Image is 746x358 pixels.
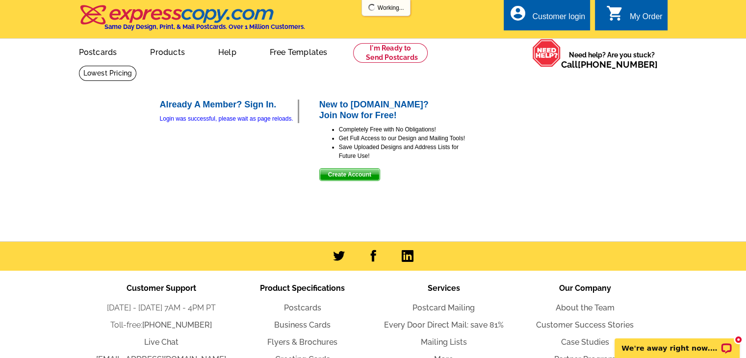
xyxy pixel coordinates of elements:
[421,337,467,347] a: Mailing Lists
[368,3,376,11] img: loading...
[561,50,663,70] span: Need help? Are you stuck?
[142,320,212,330] a: [PHONE_NUMBER]
[606,4,624,22] i: shopping_cart
[339,143,466,160] li: Save Uploaded Designs and Address Lists for Future Use!
[578,59,658,70] a: [PHONE_NUMBER]
[536,320,634,330] a: Customer Success Stories
[559,283,611,293] span: Our Company
[104,23,305,30] h4: Same Day Design, Print, & Mail Postcards. Over 1 Million Customers.
[412,303,475,312] a: Postcard Mailing
[134,40,201,63] a: Products
[509,11,585,23] a: account_circle Customer login
[556,303,615,312] a: About the Team
[532,39,561,67] img: help
[630,12,663,26] div: My Order
[144,337,179,347] a: Live Chat
[608,327,746,358] iframe: LiveChat chat widget
[320,169,380,180] span: Create Account
[339,125,466,134] li: Completely Free with No Obligations!
[606,11,663,23] a: shopping_cart My Order
[319,100,466,121] h2: New to [DOMAIN_NAME]? Join Now for Free!
[339,134,466,143] li: Get Full Access to our Design and Mailing Tools!
[532,12,585,26] div: Customer login
[561,337,609,347] a: Case Studies
[203,40,252,63] a: Help
[267,337,337,347] a: Flyers & Brochures
[509,4,526,22] i: account_circle
[91,319,232,331] li: Toll-free:
[274,320,331,330] a: Business Cards
[63,40,133,63] a: Postcards
[254,40,343,63] a: Free Templates
[384,320,504,330] a: Every Door Direct Mail: save 81%
[319,168,380,181] button: Create Account
[428,283,460,293] span: Services
[79,12,305,30] a: Same Day Design, Print, & Mail Postcards. Over 1 Million Customers.
[160,114,298,123] div: Login was successful, please wait as page reloads.
[127,283,196,293] span: Customer Support
[561,59,658,70] span: Call
[91,302,232,314] li: [DATE] - [DATE] 7AM - 4PM PT
[160,100,298,110] h2: Already A Member? Sign In.
[284,303,321,312] a: Postcards
[260,283,345,293] span: Product Specifications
